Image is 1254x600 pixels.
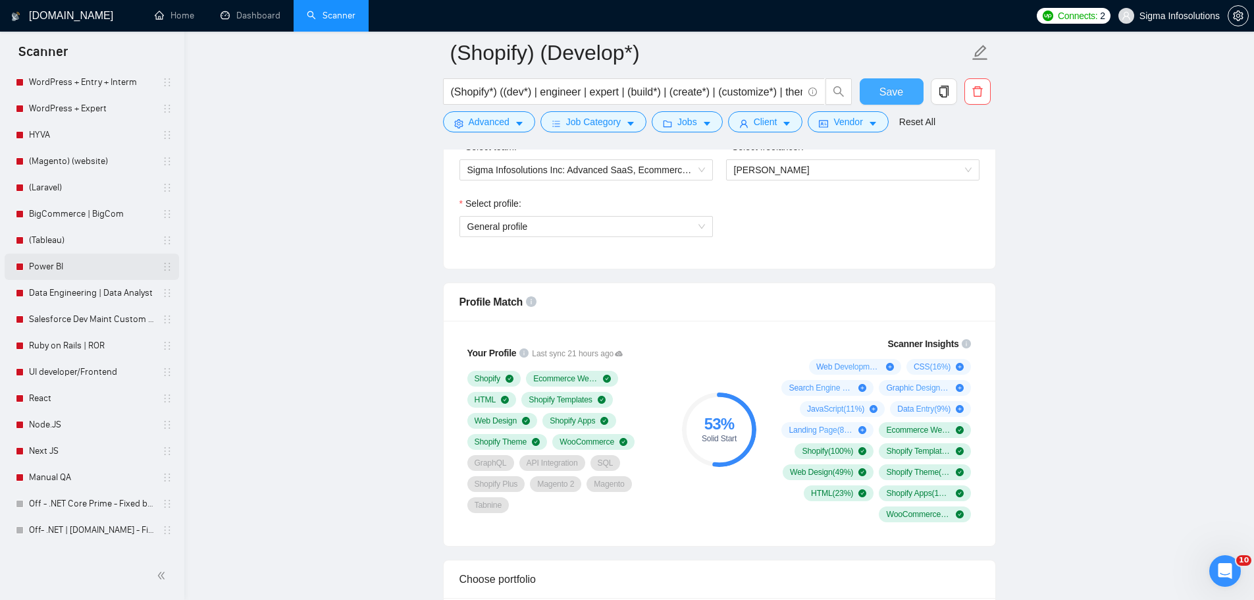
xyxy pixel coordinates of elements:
a: WordPress + Entry + Interm [29,69,154,95]
span: check-circle [858,489,866,497]
span: 10 [1236,555,1251,566]
a: (Laravel) [29,175,154,201]
span: plus-circle [858,426,866,434]
span: info-circle [526,296,536,307]
span: Ecommerce Website Development ( 100 %) [886,425,951,435]
span: Shopify Apps ( 10 %) [886,488,951,499]
a: Data Engineering | Data Analyst [29,280,154,306]
span: holder [162,446,172,456]
span: Magento [594,479,624,489]
a: React [29,385,154,412]
button: settingAdvancedcaret-down [443,111,535,132]
span: HTML [475,395,496,405]
span: check-circle [956,510,964,518]
span: holder [162,235,172,246]
span: Graphic Design ( 11 %) [886,383,951,393]
span: Job Category [566,115,621,129]
span: search [826,86,851,97]
span: Shopify Templates ( 62 %) [886,446,951,456]
a: dashboardDashboard [221,10,280,21]
span: Shopify [475,373,500,384]
span: info-circle [519,348,529,358]
span: General profile [467,217,705,236]
input: Scanner name... [450,36,969,69]
span: info-circle [962,339,971,348]
span: idcard [819,119,828,128]
button: userClientcaret-down [728,111,803,132]
span: check-circle [858,468,866,476]
a: WordPress + Expert [29,95,154,122]
span: info-circle [808,88,817,96]
span: Ecommerce Website Development [533,373,598,384]
span: holder [162,367,172,377]
span: HTML ( 23 %) [811,488,853,499]
button: folderJobscaret-down [652,111,723,132]
span: Advanced [469,115,509,129]
span: Tabnine [475,500,502,510]
span: 2 [1100,9,1105,23]
span: Last sync 21 hours ago [532,348,623,360]
span: holder [162,288,172,298]
span: check-circle [603,375,611,383]
input: Search Freelance Jobs... [451,84,802,100]
span: Profile Match [459,296,523,308]
span: Shopify ( 100 %) [802,446,853,456]
span: Select profile: [465,196,521,211]
span: API Integration [527,458,578,468]
span: holder [162,551,172,562]
span: caret-down [702,119,712,128]
a: HYVA [29,122,154,148]
span: plus-circle [956,363,964,371]
span: WooCommerce ( 10 %) [886,509,951,520]
span: setting [1228,11,1248,21]
span: copy [931,86,956,97]
div: Solid Start [682,435,756,443]
span: GraphQL [475,458,507,468]
span: holder [162,499,172,509]
div: Choose portfolio [459,560,980,598]
span: Connects: [1058,9,1097,23]
span: holder [162,103,172,114]
span: Shopify Theme ( 24 %) [886,467,951,477]
a: Next JS [29,438,154,464]
span: check-circle [501,396,509,404]
span: Your Profile [467,348,517,358]
span: Shopify Plus [475,479,518,489]
span: Data Entry ( 9 %) [897,404,951,414]
button: copy [931,78,957,105]
span: Scanner Insights [887,339,958,348]
span: Shopify Theme [475,437,527,447]
a: UI developer/Frontend [29,359,154,385]
button: setting [1228,5,1249,26]
button: barsJob Categorycaret-down [540,111,646,132]
a: Power BI [29,254,154,280]
span: check-circle [956,426,964,434]
a: Salesforce Dev Maint Custom - Ignore sales cloud [29,306,154,333]
span: Web Design ( 49 %) [790,467,853,477]
span: WooCommerce [560,437,614,447]
img: upwork-logo.png [1043,11,1053,21]
span: Search Engine Optimization ( 15 %) [789,383,853,393]
span: holder [162,182,172,193]
a: Off- .NET | [DOMAIN_NAME] - React [29,543,154,570]
button: Save [860,78,924,105]
span: plus-circle [956,384,964,392]
a: Ruby on Rails | ROR [29,333,154,359]
span: Scanner [8,42,78,70]
span: caret-down [515,119,524,128]
span: holder [162,420,172,430]
button: delete [964,78,991,105]
span: Sigma Infosolutions Inc: Advanced SaaS, Ecommerce, Fintech Solutions | ISO 9001 & 27001 | SOC I &... [467,160,705,180]
span: check-circle [956,468,964,476]
img: logo [11,6,20,27]
a: Off - .NET Core Prime - Fixed bid (>5000) [29,491,154,517]
span: Web Design [475,416,517,426]
span: SQL [598,458,614,468]
span: plus-circle [858,384,866,392]
span: holder [162,393,172,404]
span: CSS ( 16 %) [914,362,951,372]
a: (Magento) (website) [29,148,154,175]
div: 53 % [682,416,756,432]
button: search [825,78,852,105]
a: BigCommerce | BigCom [29,201,154,227]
